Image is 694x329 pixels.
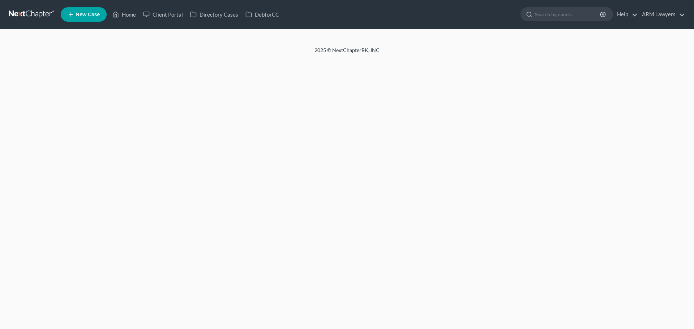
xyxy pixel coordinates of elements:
a: DebtorCC [242,8,283,21]
a: Home [109,8,140,21]
a: Client Portal [140,8,187,21]
span: New Case [76,12,100,17]
a: Help [613,8,638,21]
a: ARM Lawyers [638,8,685,21]
input: Search by name... [535,8,601,21]
a: Directory Cases [187,8,242,21]
div: 2025 © NextChapterBK, INC [141,47,553,60]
